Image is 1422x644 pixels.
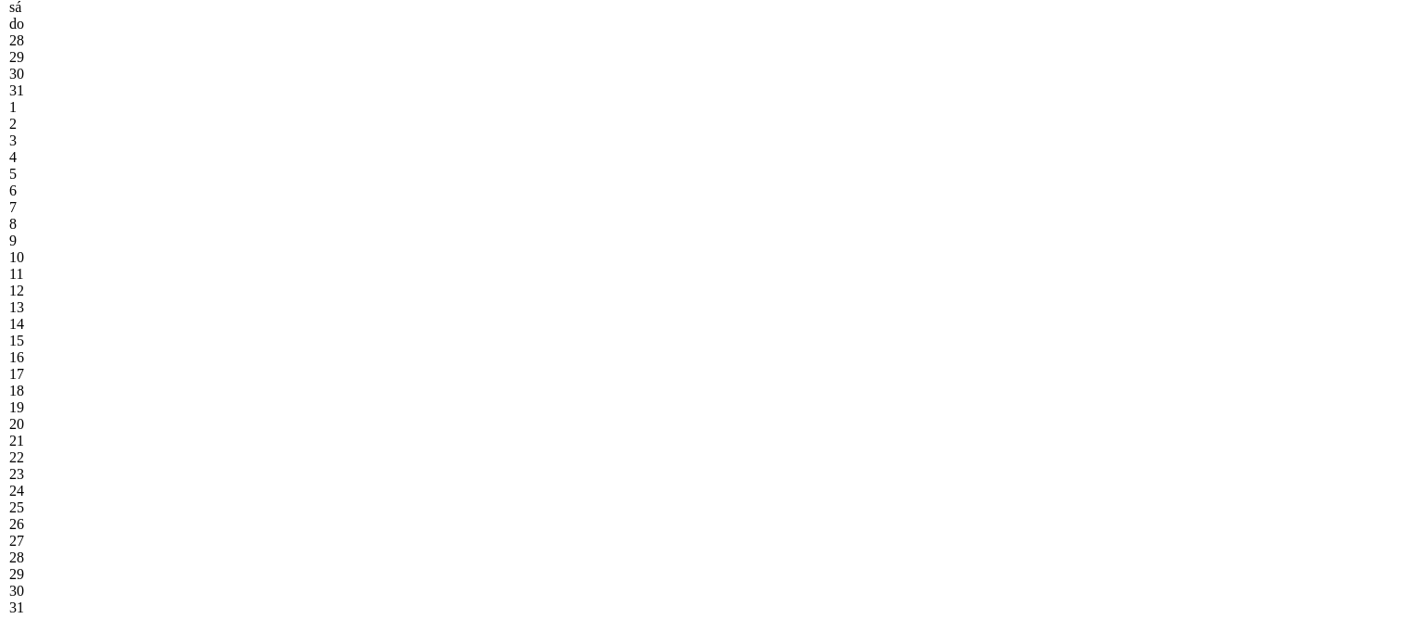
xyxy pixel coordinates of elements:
[9,433,188,449] div: Choose Thursday, August 21st, 2025
[9,183,188,199] div: Choose Wednesday, August 6th, 2025
[9,133,188,149] div: Choose Sunday, August 3rd, 2025
[9,466,188,483] div: Choose Saturday, August 23rd, 2025
[9,49,188,66] div: Choose Tuesday, July 29th, 2025
[9,316,188,333] div: Choose Thursday, August 14th, 2025
[9,216,188,233] div: Choose Friday, August 8th, 2025
[9,233,188,249] div: Choose Saturday, August 9th, 2025
[9,82,188,99] div: Choose Thursday, July 31st, 2025
[9,333,188,349] div: Choose Friday, August 15th, 2025
[9,249,188,266] div: Choose Sunday, August 10th, 2025
[9,283,188,299] div: Choose Tuesday, August 12th, 2025
[9,149,188,166] div: Choose Monday, August 4th, 2025
[9,600,188,616] div: Choose Sunday, August 31st, 2025
[9,533,188,549] div: Choose Wednesday, August 27th, 2025
[9,483,188,499] div: Choose Sunday, August 24th, 2025
[9,32,188,49] div: Choose Monday, July 28th, 2025
[9,16,188,32] div: do
[9,366,188,383] div: Choose Sunday, August 17th, 2025
[9,416,188,433] div: Choose Wednesday, August 20th, 2025
[9,383,188,399] div: Choose Monday, August 18th, 2025
[9,32,188,616] div: month 2025-08
[9,66,188,82] div: Choose Wednesday, July 30th, 2025
[9,116,188,133] div: Choose Saturday, August 2nd, 2025
[9,499,188,516] div: Choose Monday, August 25th, 2025
[9,516,188,533] div: Choose Tuesday, August 26th, 2025
[9,299,188,316] div: Choose Wednesday, August 13th, 2025
[9,583,188,600] div: Choose Saturday, August 30th, 2025
[9,166,188,183] div: Choose Tuesday, August 5th, 2025
[9,566,188,583] div: Choose Friday, August 29th, 2025
[9,199,188,216] div: Choose Thursday, August 7th, 2025
[9,99,188,116] div: Choose Friday, August 1st, 2025
[9,349,188,366] div: Choose Saturday, August 16th, 2025
[9,399,188,416] div: Choose Tuesday, August 19th, 2025
[9,449,188,466] div: Choose Friday, August 22nd, 2025
[9,266,188,283] div: Choose Monday, August 11th, 2025
[9,549,188,566] div: Choose Thursday, August 28th, 2025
